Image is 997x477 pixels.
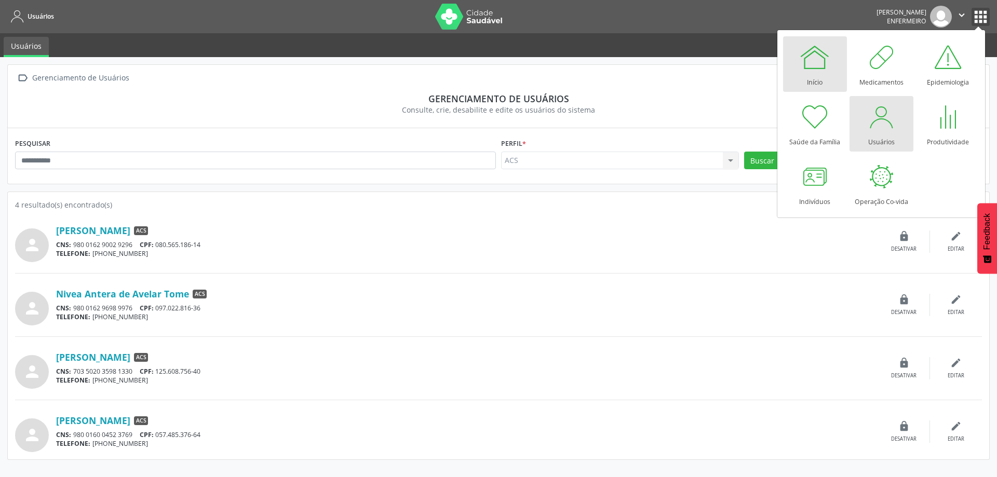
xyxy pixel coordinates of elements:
span: TELEFONE: [56,376,90,385]
span: TELEFONE: [56,312,90,321]
i: person [23,236,42,254]
a: Usuários [850,96,913,152]
div: [PHONE_NUMBER] [56,249,878,258]
i: person [23,299,42,318]
span: CPF: [140,304,154,312]
label: Perfil [501,135,526,152]
i:  [15,71,30,86]
span: Usuários [28,12,54,21]
a: Medicamentos [850,36,913,92]
i: lock [898,294,910,305]
div: Consulte, crie, desabilite e edite os usuários do sistema [22,104,975,115]
span: Enfermeiro [887,17,926,25]
div: [PHONE_NUMBER] [56,439,878,448]
i: lock [898,420,910,432]
a: Epidemiologia [916,36,980,92]
a: Operação Co-vida [850,156,913,211]
a: Início [783,36,847,92]
div: Editar [948,309,964,316]
button: apps [972,8,990,26]
div: Gerenciamento de Usuários [30,71,131,86]
a:  Gerenciamento de Usuários [15,71,131,86]
button: Feedback - Mostrar pesquisa [977,203,997,274]
a: Usuários [7,8,54,25]
span: ACS [134,353,148,362]
span: Feedback [982,213,992,250]
span: TELEFONE: [56,439,90,448]
span: CPF: [140,240,154,249]
span: CPF: [140,430,154,439]
div: 980 0162 9002 9296 080.565.186-14 [56,240,878,249]
span: CNS: [56,430,71,439]
i: edit [950,294,962,305]
span: CNS: [56,367,71,376]
i: lock [898,230,910,242]
a: Nivea Antera de Avelar Tome [56,288,189,299]
div: 4 resultado(s) encontrado(s) [15,199,982,210]
div: Editar [948,372,964,379]
div: 980 0162 9698 9976 097.022.816-36 [56,304,878,312]
button: Buscar [744,152,780,169]
div: Desativar [891,309,917,316]
i: lock [898,357,910,369]
i: edit [950,230,962,242]
a: Usuários [4,37,49,57]
div: 980 0160 0452 3769 057.485.376-64 [56,430,878,439]
label: PESQUISAR [15,135,50,152]
i: person [23,426,42,444]
a: Produtividade [916,96,980,152]
span: ACS [134,416,148,426]
div: [PHONE_NUMBER] [56,312,878,321]
span: ACS [134,226,148,236]
div: [PHONE_NUMBER] [56,376,878,385]
img: img [930,6,952,28]
a: [PERSON_NAME] [56,225,130,236]
i: person [23,362,42,381]
div: Desativar [891,372,917,379]
i: edit [950,357,962,369]
span: ACS [193,290,207,299]
span: CNS: [56,240,71,249]
a: Saúde da Família [783,96,847,152]
div: Editar [948,435,964,443]
div: Desativar [891,246,917,253]
a: Indivíduos [783,156,847,211]
div: Editar [948,246,964,253]
div: [PERSON_NAME] [877,8,926,17]
a: [PERSON_NAME] [56,351,130,363]
a: [PERSON_NAME] [56,415,130,426]
span: CNS: [56,304,71,312]
span: CPF: [140,367,154,376]
div: Gerenciamento de usuários [22,93,975,104]
div: Desativar [891,435,917,443]
button:  [952,6,972,28]
i:  [956,9,967,21]
div: 703 5020 3598 1330 125.608.756-40 [56,367,878,376]
i: edit [950,420,962,432]
span: TELEFONE: [56,249,90,258]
